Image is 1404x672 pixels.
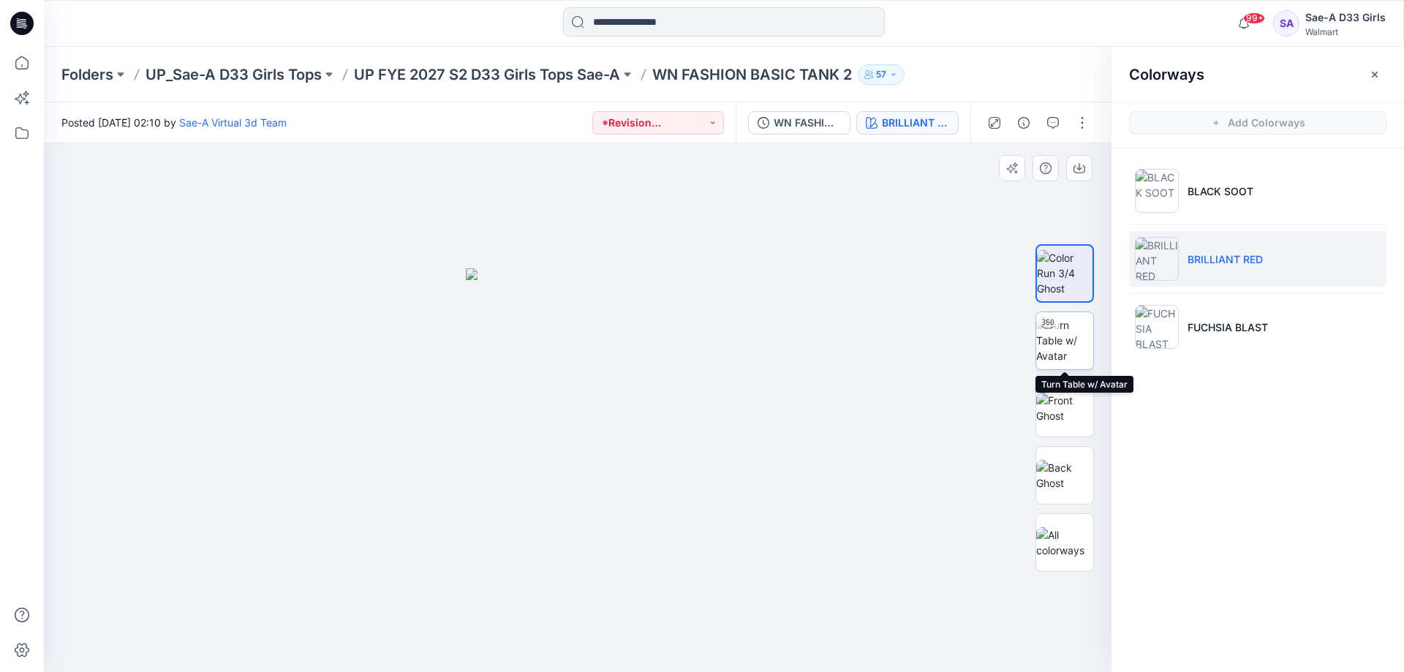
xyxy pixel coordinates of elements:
[1037,250,1092,296] img: Color Run 3/4 Ghost
[354,64,620,85] a: UP FYE 2027 S2 D33 Girls Tops Sae-A
[1036,460,1093,491] img: Back Ghost
[1129,66,1204,83] h2: Colorways
[856,111,959,135] button: BRILLIANT RED
[1305,9,1386,26] div: Sae-A D33 Girls
[1188,252,1263,267] p: BRILLIANT RED
[1135,237,1179,281] img: BRILLIANT RED
[876,67,886,83] p: 57
[1243,12,1265,24] span: 99+
[61,64,113,85] a: Folders
[1135,169,1179,213] img: BLACK SOOT
[1273,10,1299,37] div: SA
[61,115,287,130] span: Posted [DATE] 02:10 by
[858,64,905,85] button: 57
[774,115,841,131] div: WN FASHION BASIC TANK 2_FULL COLORWAYS
[1135,305,1179,349] img: FUCHSIA BLAST
[1036,527,1093,558] img: All colorways
[1188,184,1253,199] p: BLACK SOOT
[882,115,949,131] div: BRILLIANT RED
[652,64,852,85] p: WN FASHION BASIC TANK 2
[1012,111,1035,135] button: Details
[748,111,850,135] button: WN FASHION BASIC TANK 2_FULL COLORWAYS
[1036,393,1093,423] img: Front Ghost
[179,116,287,129] a: Sae-A Virtual 3d Team
[1305,26,1386,37] div: Walmart
[1036,317,1093,363] img: Turn Table w/ Avatar
[146,64,322,85] a: UP_Sae-A D33 Girls Tops
[1188,320,1268,335] p: FUCHSIA BLAST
